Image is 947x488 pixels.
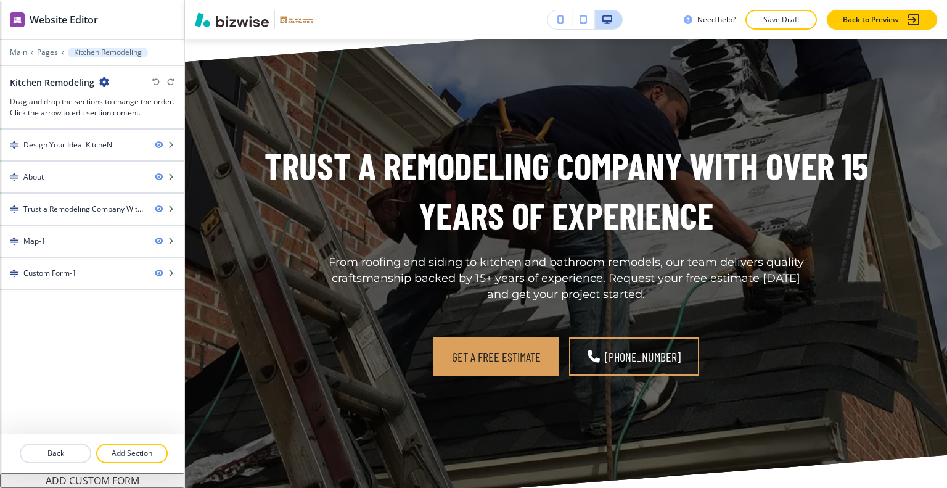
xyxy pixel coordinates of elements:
[843,14,899,25] p: Back to Preview
[10,76,94,89] h2: Kitchen Remodeling
[23,172,44,183] div: About
[10,237,18,246] img: Drag
[30,12,98,27] h2: Website Editor
[23,139,112,151] div: Design Your Ideal KitcheN
[195,12,269,27] img: Bizwise Logo
[280,16,313,23] img: Your Logo
[827,10,937,30] button: Back to Preview
[697,14,736,25] h3: Need help?
[10,96,174,118] h3: Drag and drop the sections to change the order. Click the arrow to edit section content.
[37,48,58,57] button: Pages
[219,141,912,240] h1: Trust a Remodeling Company With Over 15 Years of Experience
[21,448,90,459] p: Back
[10,269,18,278] img: Drag
[326,255,806,303] p: From roofing and siding to kitchen and bathroom remodels, our team delivers quality craftsmanship...
[10,141,18,149] img: Drag
[68,48,148,57] button: Kitchen Remodeling
[23,204,145,215] div: Trust a Remodeling Company With Over 15 Years of Experience-1
[10,205,18,213] img: Drag
[10,48,27,57] button: Main
[761,14,801,25] p: Save Draft
[745,10,817,30] button: Save Draft
[10,12,25,27] img: editor icon
[97,448,166,459] p: Add Section
[433,337,559,376] button: Get a Free Estimate
[74,48,142,57] p: Kitchen Remodeling
[23,236,46,247] div: Map-1
[23,268,76,279] div: Custom Form-1
[20,444,91,463] button: Back
[96,444,168,463] button: Add Section
[10,173,18,181] img: Drag
[569,337,699,376] a: [PHONE_NUMBER]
